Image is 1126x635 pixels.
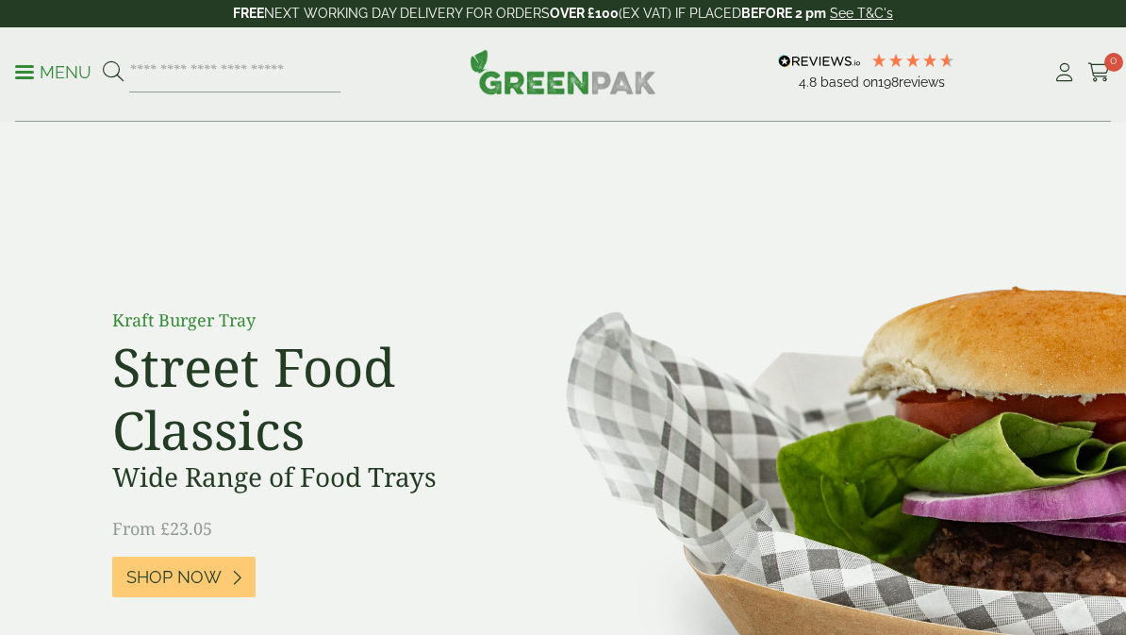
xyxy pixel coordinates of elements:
strong: BEFORE 2 pm [741,6,826,21]
span: reviews [899,75,945,90]
span: 4.8 [799,75,820,90]
a: Shop Now [112,557,256,597]
span: 198 [878,75,899,90]
div: 4.79 Stars [870,52,955,69]
span: From £23.05 [112,517,212,540]
h3: Wide Range of Food Trays [112,461,537,493]
img: GreenPak Supplies [470,49,656,94]
p: Kraft Burger Tray [112,308,537,333]
strong: FREE [233,6,264,21]
a: 0 [1087,58,1111,87]
p: Menu [15,61,91,84]
img: REVIEWS.io [778,55,860,68]
span: 0 [1104,53,1123,72]
h2: Street Food Classics [112,335,537,461]
a: Menu [15,61,91,80]
i: My Account [1052,63,1076,82]
span: Shop Now [126,567,222,588]
span: Based on [820,75,878,90]
i: Cart [1087,63,1111,82]
strong: OVER £100 [550,6,619,21]
a: See T&C's [830,6,893,21]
